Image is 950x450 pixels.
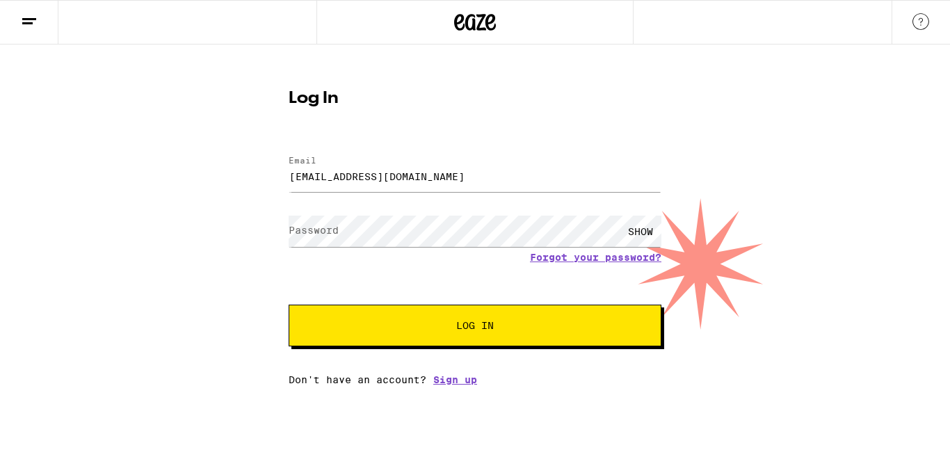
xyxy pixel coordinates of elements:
[289,305,661,346] button: Log In
[289,161,661,192] input: Email
[289,225,339,236] label: Password
[289,90,661,107] h1: Log In
[620,216,661,247] div: SHOW
[433,374,477,385] a: Sign up
[456,321,494,330] span: Log In
[8,10,100,21] span: Hi. Need any help?
[289,156,316,165] label: Email
[530,252,661,263] a: Forgot your password?
[289,374,661,385] div: Don't have an account?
